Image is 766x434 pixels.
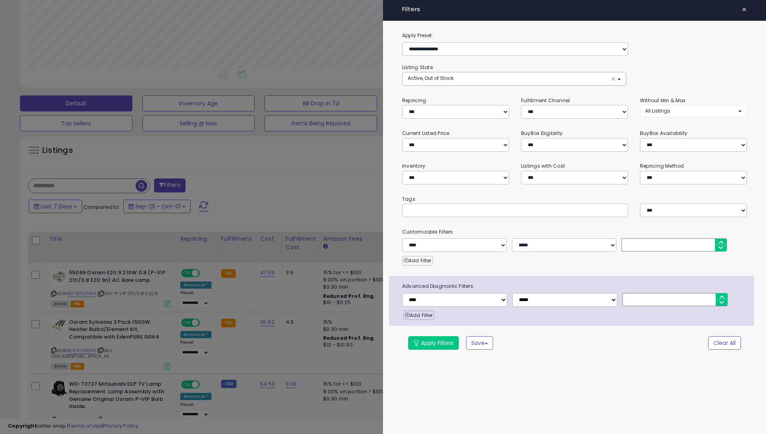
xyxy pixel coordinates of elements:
small: Listing State [402,64,433,71]
span: × [742,4,747,15]
span: All Listings [645,107,670,114]
span: Advanced Diagnostic Filters [396,282,754,291]
button: Clear All [708,336,741,350]
small: Without Min & Max [640,97,686,104]
button: All Listings [640,105,747,117]
small: BuyBox Eligibility [521,130,563,137]
small: Fulfillment Channel [521,97,570,104]
button: Apply Filters [408,336,459,350]
button: Active, Out of Stock × [403,72,626,85]
small: Inventory [402,163,425,169]
small: Repricing Method [640,163,684,169]
h4: Filters [402,6,747,13]
small: Current Listed Price [402,130,449,137]
label: Apply Preset: [396,31,753,40]
button: Save [466,336,493,350]
span: × [611,75,616,83]
small: Listings with Cost [521,163,565,169]
span: Active, Out of Stock [408,75,454,81]
button: Add Filter [402,256,433,266]
small: Repricing [402,97,426,104]
small: BuyBox Availability [640,130,687,137]
button: × [738,4,750,15]
button: Add Filter [403,311,434,320]
small: Customizable Filters [396,228,753,236]
small: Tags [396,195,753,204]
